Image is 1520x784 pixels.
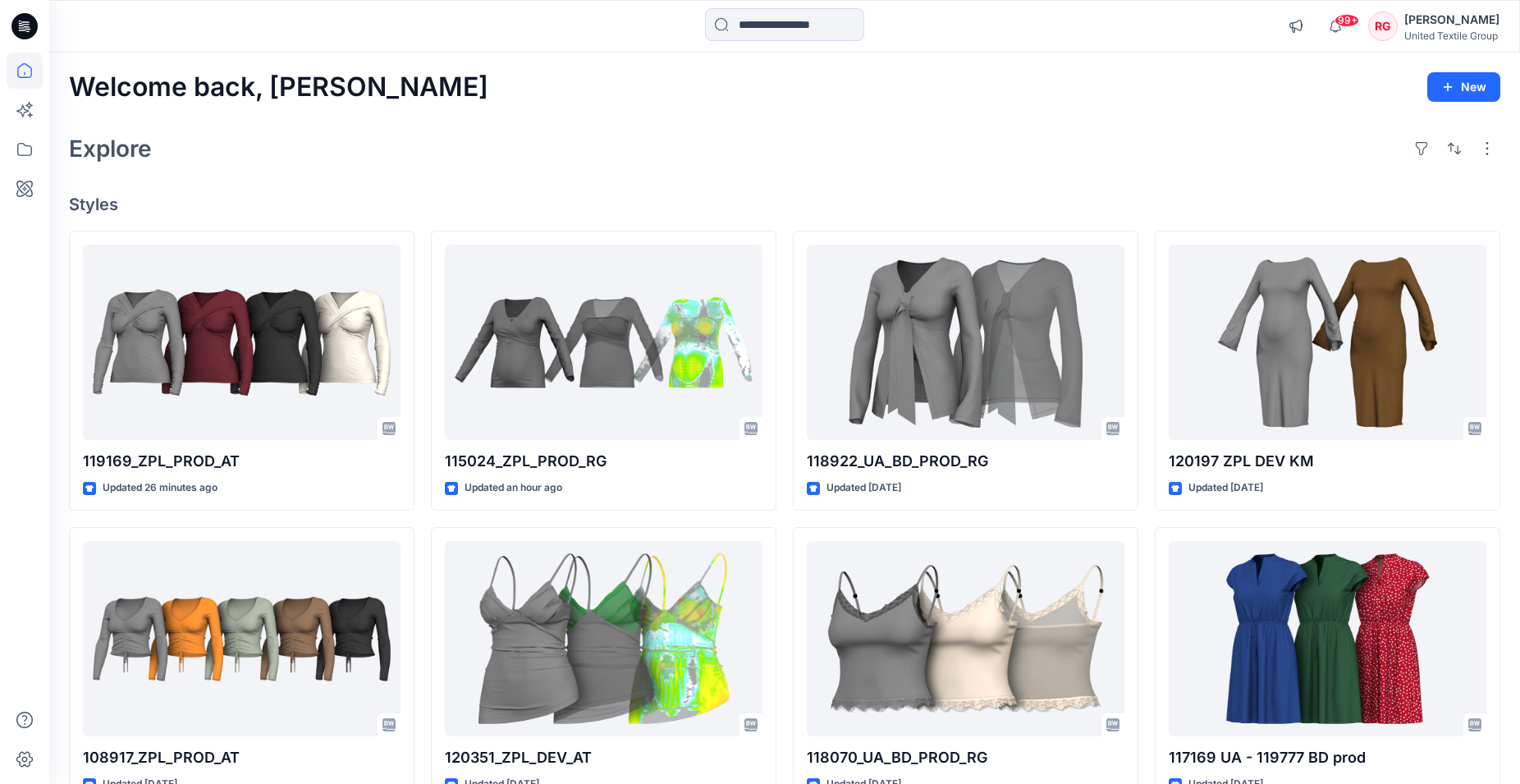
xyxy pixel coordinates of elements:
[807,746,1124,769] p: 118070_UA_BD_PROD_RG
[1188,479,1263,497] p: Updated [DATE]
[83,450,401,473] p: 119169_ZPL_PROD_AT
[83,541,401,737] a: 108917_ZPL_PROD_AT
[445,245,762,441] a: 115024_ZPL_PROD_RG
[465,479,562,497] p: Updated an hour ago
[1368,11,1398,41] div: RG
[1404,30,1499,42] div: United Textile Group
[1169,450,1486,473] p: 120197 ZPL DEV KM
[807,245,1124,441] a: 118922_UA_BD_PROD_RG
[1404,10,1499,30] div: [PERSON_NAME]
[445,541,762,737] a: 120351_ZPL_DEV_AT
[69,195,1500,214] h4: Styles
[83,245,401,441] a: 119169_ZPL_PROD_AT
[69,72,488,103] h2: Welcome back, [PERSON_NAME]
[103,479,217,497] p: Updated 26 minutes ago
[83,746,401,769] p: 108917_ZPL_PROD_AT
[826,479,901,497] p: Updated [DATE]
[445,450,762,473] p: 115024_ZPL_PROD_RG
[1169,541,1486,737] a: 117169 UA - 119777 BD prod
[807,450,1124,473] p: 118922_UA_BD_PROD_RG
[445,746,762,769] p: 120351_ZPL_DEV_AT
[807,541,1124,737] a: 118070_UA_BD_PROD_RG
[1427,72,1500,102] button: New
[1169,746,1486,769] p: 117169 UA - 119777 BD prod
[1335,14,1359,27] span: 99+
[1169,245,1486,441] a: 120197 ZPL DEV KM
[69,135,152,162] h2: Explore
